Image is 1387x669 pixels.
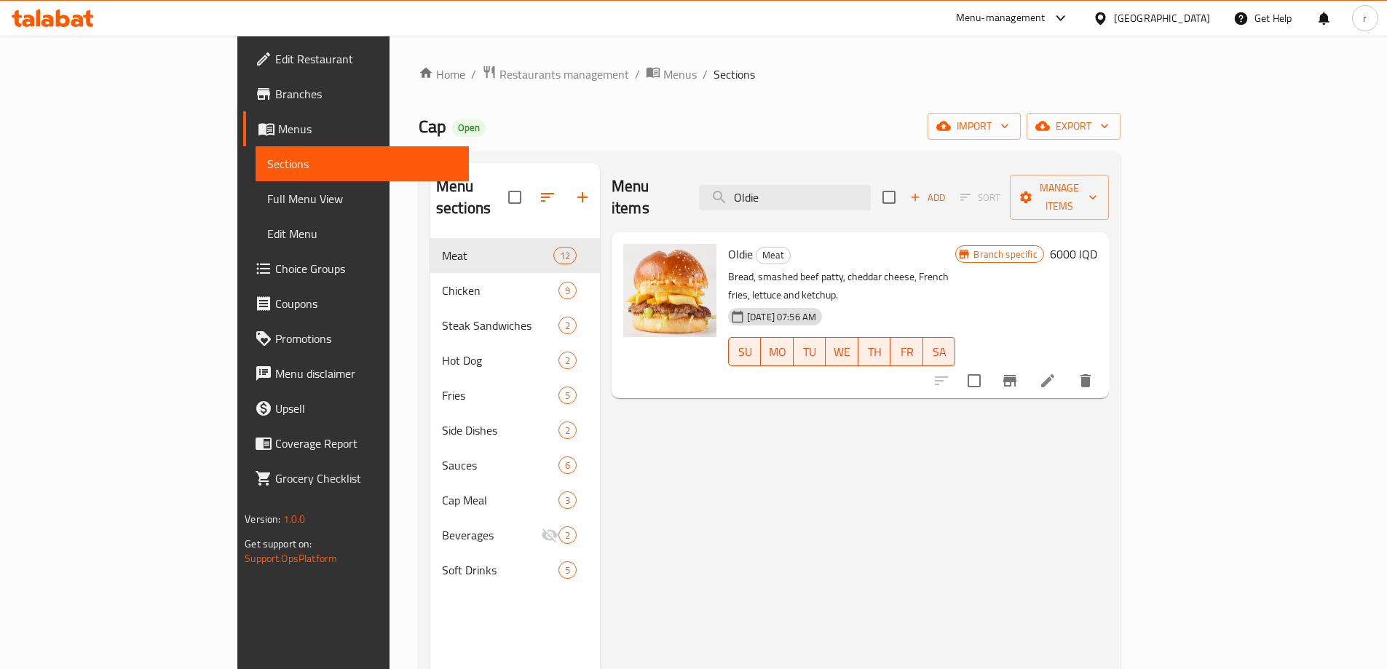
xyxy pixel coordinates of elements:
span: Select section [874,182,904,213]
span: 6 [559,459,576,472]
span: Grocery Checklist [275,470,457,487]
span: 5 [559,563,576,577]
span: Select section first [951,186,1010,209]
button: Add [904,186,951,209]
a: Restaurants management [482,65,629,84]
div: Side Dishes2 [430,413,600,448]
button: SU [728,337,761,366]
div: Hot Dog2 [430,343,600,378]
a: Full Menu View [256,181,469,216]
a: Edit Menu [256,216,469,251]
div: Soft Drinks [442,561,558,579]
span: Meat [756,247,790,264]
button: WE [826,337,858,366]
div: items [558,282,577,299]
img: Oldie [623,244,716,337]
span: Sections [267,155,457,173]
div: items [558,526,577,544]
button: Branch-specific-item [992,363,1027,398]
div: Sauces6 [430,448,600,483]
span: export [1038,117,1109,135]
button: Add section [565,180,600,215]
span: 9 [559,284,576,298]
span: Steak Sandwiches [442,317,558,334]
span: Edit Restaurant [275,50,457,68]
span: MO [767,341,788,363]
button: TU [794,337,826,366]
span: Sort sections [530,180,565,215]
span: Beverages [442,526,541,544]
button: TH [858,337,891,366]
span: Meat [442,247,553,264]
span: Side Dishes [442,421,558,439]
h2: Menu items [612,175,681,219]
button: import [928,113,1021,140]
a: Menus [243,111,469,146]
span: 5 [559,389,576,403]
span: Oldie [728,243,753,265]
span: FR [896,341,917,363]
button: delete [1068,363,1103,398]
span: WE [831,341,853,363]
div: items [558,491,577,509]
a: Coupons [243,286,469,321]
span: Sections [714,66,755,83]
div: items [558,456,577,474]
li: / [471,66,476,83]
span: 2 [559,354,576,368]
span: Fries [442,387,558,404]
nav: breadcrumb [419,65,1121,84]
span: Select to update [959,365,989,396]
span: TU [799,341,821,363]
div: Fries5 [430,378,600,413]
div: items [553,247,577,264]
div: Menu-management [956,9,1046,27]
p: Bread, smashed beef patty, cheddar cheese, French fries, lettuce and ketchup. [728,268,955,304]
a: Promotions [243,321,469,356]
a: Support.OpsPlatform [245,549,337,568]
span: r [1363,10,1367,26]
a: Sections [256,146,469,181]
span: Choice Groups [275,260,457,277]
span: Version: [245,510,280,529]
a: Edit Restaurant [243,41,469,76]
a: Choice Groups [243,251,469,286]
span: SA [929,341,950,363]
span: Promotions [275,330,457,347]
span: Get support on: [245,534,312,553]
span: 1.0.0 [283,510,306,529]
a: Grocery Checklist [243,461,469,496]
span: Menu disclaimer [275,365,457,382]
span: Cap Meal [442,491,558,509]
button: SA [923,337,956,366]
span: 2 [559,424,576,438]
span: Branch specific [968,248,1043,261]
div: Steak Sandwiches2 [430,308,600,343]
div: Beverages2 [430,518,600,553]
span: Coupons [275,295,457,312]
div: Meat [756,247,791,264]
div: items [558,561,577,579]
span: Coverage Report [275,435,457,452]
button: export [1027,113,1121,140]
div: Chicken [442,282,558,299]
h6: 6000 IQD [1050,244,1097,264]
span: 3 [559,494,576,507]
div: Sauces [442,456,558,474]
button: Manage items [1010,175,1108,220]
li: / [635,66,640,83]
button: MO [761,337,794,366]
span: 2 [559,319,576,333]
span: Hot Dog [442,352,558,369]
a: Menu disclaimer [243,356,469,391]
div: items [558,352,577,369]
div: items [558,317,577,334]
a: Branches [243,76,469,111]
span: Menus [278,120,457,138]
span: Upsell [275,400,457,417]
